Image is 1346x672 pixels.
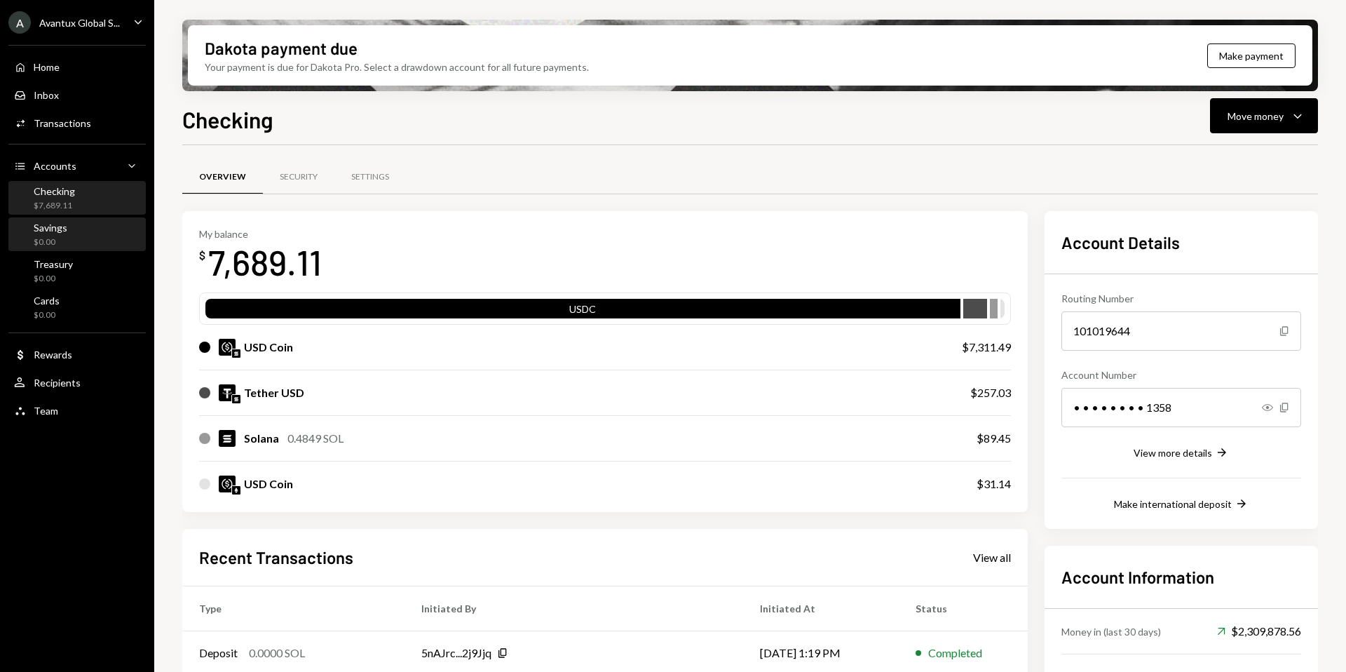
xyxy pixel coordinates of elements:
[34,377,81,389] div: Recipients
[973,551,1011,565] div: View all
[34,185,75,197] div: Checking
[1134,445,1229,461] button: View more details
[8,290,146,324] a: Cards$0.00
[973,549,1011,565] a: View all
[977,476,1011,492] div: $31.14
[199,228,322,240] div: My balance
[232,486,240,495] img: ethereum-mainnet
[351,171,389,183] div: Settings
[8,398,146,423] a: Team
[34,273,73,285] div: $0.00
[1114,498,1232,510] div: Make international deposit
[1061,388,1301,427] div: • • • • • • • • 1358
[977,430,1011,447] div: $89.45
[1061,565,1301,589] h2: Account Information
[8,110,146,135] a: Transactions
[962,339,1011,356] div: $7,311.49
[8,54,146,79] a: Home
[34,61,60,73] div: Home
[219,430,236,447] img: SOL
[249,645,305,661] div: 0.0000 SOL
[34,200,75,212] div: $7,689.11
[1061,231,1301,254] h2: Account Details
[34,222,67,234] div: Savings
[34,117,91,129] div: Transactions
[1217,623,1301,640] div: $2,309,878.56
[1210,98,1318,133] button: Move money
[334,159,406,195] a: Settings
[205,60,589,74] div: Your payment is due for Dakota Pro. Select a drawdown account for all future payments.
[34,405,58,417] div: Team
[280,171,318,183] div: Security
[1061,368,1301,382] div: Account Number
[1134,447,1212,459] div: View more details
[1114,497,1249,512] button: Make international deposit
[39,17,120,29] div: Avantux Global S...
[34,349,72,361] div: Rewards
[34,258,73,270] div: Treasury
[232,349,240,358] img: solana-mainnet
[182,105,273,133] h1: Checking
[743,586,899,631] th: Initiated At
[199,546,353,569] h2: Recent Transactions
[287,430,344,447] div: 0.4849 SOL
[263,159,334,195] a: Security
[8,254,146,288] a: Treasury$0.00
[1228,109,1284,123] div: Move money
[34,295,60,307] div: Cards
[1061,624,1161,639] div: Money in (last 30 days)
[182,586,405,631] th: Type
[8,370,146,395] a: Recipients
[219,476,236,492] img: USDC
[244,339,293,356] div: USD Coin
[8,217,146,251] a: Savings$0.00
[8,11,31,34] div: A
[182,159,263,195] a: Overview
[199,171,246,183] div: Overview
[205,302,960,321] div: USDC
[1061,311,1301,351] div: 101019644
[1061,291,1301,306] div: Routing Number
[219,384,236,401] img: USDT
[34,309,60,321] div: $0.00
[1207,43,1296,68] button: Make payment
[34,160,76,172] div: Accounts
[970,384,1011,401] div: $257.03
[199,645,238,661] div: Deposit
[8,153,146,178] a: Accounts
[208,240,322,284] div: 7,689.11
[8,342,146,367] a: Rewards
[928,645,982,661] div: Completed
[205,36,358,60] div: Dakota payment due
[232,395,240,403] img: solana-mainnet
[244,384,304,401] div: Tether USD
[199,248,205,262] div: $
[244,430,279,447] div: Solana
[421,645,491,661] div: 5nAJrc...2j9Jjq
[899,586,1028,631] th: Status
[8,82,146,107] a: Inbox
[34,236,67,248] div: $0.00
[219,339,236,356] img: USDC
[244,476,293,492] div: USD Coin
[8,181,146,215] a: Checking$7,689.11
[34,89,59,101] div: Inbox
[405,586,742,631] th: Initiated By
